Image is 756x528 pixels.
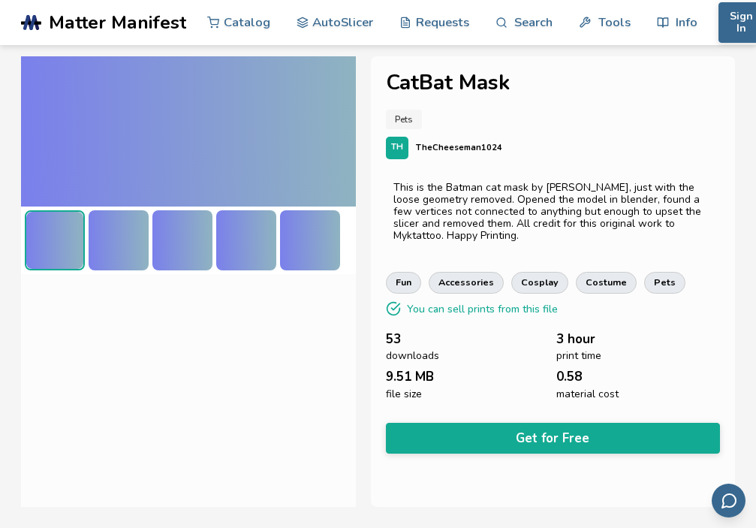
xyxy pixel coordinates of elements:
[556,370,582,384] span: 0.58
[416,140,502,155] p: TheCheeseman1024
[49,12,186,33] span: Matter Manifest
[407,301,558,317] p: You can sell prints from this file
[712,484,745,517] button: Send feedback via email
[386,388,422,400] span: file size
[556,332,595,346] span: 3 hour
[386,272,421,293] a: fun
[386,71,721,95] h1: CatBat Mask
[511,272,568,293] a: cosplay
[386,110,422,129] a: Pets
[386,370,434,384] span: 9.51 MB
[393,182,713,242] div: This is the Batman cat mask by [PERSON_NAME], just with the loose geometry removed. Opened the mo...
[644,272,685,293] a: pets
[576,272,637,293] a: costume
[386,350,439,362] span: downloads
[386,423,721,454] button: Get for Free
[429,272,504,293] a: accessories
[556,350,601,362] span: print time
[386,332,401,346] span: 53
[391,143,403,152] span: TH
[556,388,619,400] span: material cost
